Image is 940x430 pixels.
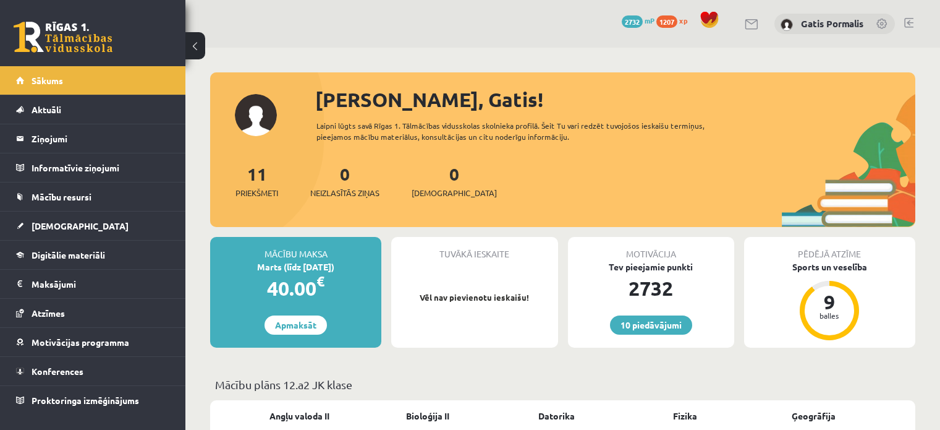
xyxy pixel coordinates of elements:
[16,66,170,95] a: Sākums
[210,260,381,273] div: Marts (līdz [DATE])
[16,357,170,385] a: Konferences
[656,15,677,28] span: 1207
[32,220,129,231] span: [DEMOGRAPHIC_DATA]
[568,260,734,273] div: Tev pieejamie punkti
[32,307,65,319] span: Atzīmes
[645,15,654,25] span: mP
[315,85,915,114] div: [PERSON_NAME], Gatis!
[673,410,697,423] a: Fizika
[14,22,112,53] a: Rīgas 1. Tālmācības vidusskola
[412,187,497,199] span: [DEMOGRAPHIC_DATA]
[32,104,61,115] span: Aktuāli
[16,241,170,269] a: Digitālie materiāli
[16,124,170,153] a: Ziņojumi
[568,237,734,260] div: Motivācija
[811,292,848,312] div: 9
[744,237,915,260] div: Pēdējā atzīme
[316,272,324,290] span: €
[32,75,63,86] span: Sākums
[269,410,329,423] a: Angļu valoda II
[32,395,139,406] span: Proktoringa izmēģinājums
[568,273,734,303] div: 2732
[610,316,692,335] a: 10 piedāvājumi
[16,299,170,327] a: Atzīmes
[744,260,915,342] a: Sports un veselība 9 balles
[412,163,497,199] a: 0[DEMOGRAPHIC_DATA]
[32,124,170,153] legend: Ziņojumi
[744,260,915,273] div: Sports un veselība
[538,410,575,423] a: Datorika
[16,95,170,124] a: Aktuāli
[679,15,687,25] span: xp
[16,183,170,211] a: Mācību resursi
[781,19,793,31] img: Gatis Pormalis
[210,273,381,303] div: 40.00
[16,270,170,298] a: Maksājumi
[265,316,327,335] a: Apmaksāt
[397,291,551,304] p: Vēl nav pievienotu ieskaišu!
[32,191,91,202] span: Mācību resursi
[16,328,170,356] a: Motivācijas programma
[16,386,170,415] a: Proktoringa izmēģinājums
[210,237,381,260] div: Mācību maksa
[310,163,379,199] a: 0Neizlasītās ziņas
[32,366,83,377] span: Konferences
[316,120,740,142] div: Laipni lūgts savā Rīgas 1. Tālmācības vidusskolas skolnieka profilā. Šeit Tu vari redzēt tuvojošo...
[811,312,848,319] div: balles
[32,249,105,260] span: Digitālie materiāli
[32,270,170,298] legend: Maksājumi
[16,153,170,182] a: Informatīvie ziņojumi
[406,410,449,423] a: Bioloģija II
[792,410,836,423] a: Ģeogrāfija
[235,163,278,199] a: 11Priekšmeti
[215,376,910,393] p: Mācību plāns 12.a2 JK klase
[622,15,654,25] a: 2732 mP
[310,187,379,199] span: Neizlasītās ziņas
[32,153,170,182] legend: Informatīvie ziņojumi
[235,187,278,199] span: Priekšmeti
[801,17,863,30] a: Gatis Pormalis
[32,337,129,348] span: Motivācijas programma
[656,15,693,25] a: 1207 xp
[391,237,557,260] div: Tuvākā ieskaite
[622,15,643,28] span: 2732
[16,212,170,240] a: [DEMOGRAPHIC_DATA]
